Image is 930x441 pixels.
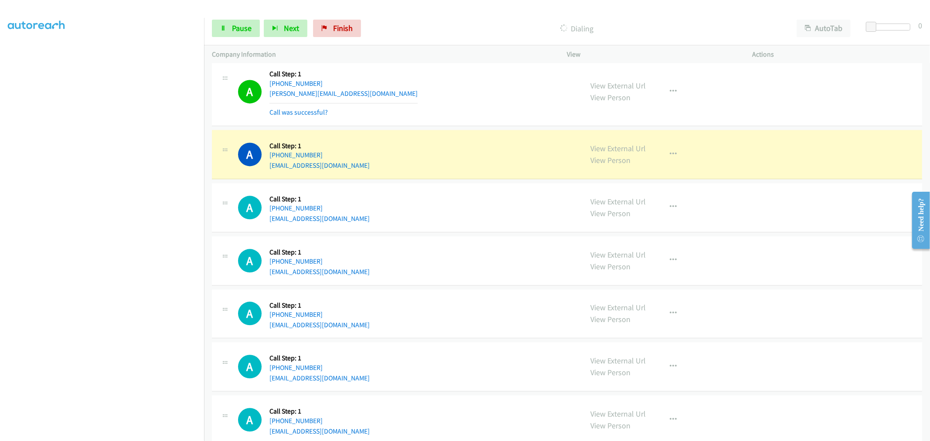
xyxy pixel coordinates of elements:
[591,81,646,91] a: View External Url
[269,257,323,265] a: [PHONE_NUMBER]
[797,20,851,37] button: AutoTab
[238,302,262,325] div: The call is yet to be attempted
[591,314,631,324] a: View Person
[269,301,370,310] h5: Call Step: 1
[212,49,552,60] p: Company Information
[264,20,307,37] button: Next
[373,23,781,34] p: Dialing
[238,80,262,103] h1: A
[591,261,631,271] a: View Person
[591,421,631,431] a: View Person
[238,355,262,378] h1: A
[269,321,370,329] a: [EMAIL_ADDRESS][DOMAIN_NAME]
[269,407,370,416] h5: Call Step: 1
[905,186,930,255] iframe: Resource Center
[269,151,323,159] a: [PHONE_NUMBER]
[238,408,262,431] div: The call is yet to be attempted
[753,49,922,60] p: Actions
[269,142,370,150] h5: Call Step: 1
[591,302,646,312] a: View External Url
[591,92,631,102] a: View Person
[269,108,328,116] a: Call was successful?
[591,356,646,366] a: View External Url
[269,161,370,170] a: [EMAIL_ADDRESS][DOMAIN_NAME]
[269,79,323,88] a: [PHONE_NUMBER]
[591,155,631,165] a: View Person
[918,20,922,31] div: 0
[238,302,262,325] h1: A
[212,20,260,37] a: Pause
[269,204,323,212] a: [PHONE_NUMBER]
[269,374,370,382] a: [EMAIL_ADDRESS][DOMAIN_NAME]
[591,143,646,153] a: View External Url
[269,363,323,372] a: [PHONE_NUMBER]
[269,268,370,276] a: [EMAIL_ADDRESS][DOMAIN_NAME]
[238,196,262,219] h1: A
[269,354,370,363] h5: Call Step: 1
[269,195,370,204] h5: Call Step: 1
[333,23,353,33] span: Finish
[591,250,646,260] a: View External Url
[269,89,418,98] a: [PERSON_NAME][EMAIL_ADDRESS][DOMAIN_NAME]
[238,142,262,166] h1: A
[870,24,910,31] div: Delay between calls (in seconds)
[591,197,646,207] a: View External Url
[313,20,361,37] a: Finish
[591,409,646,419] a: View External Url
[238,408,262,431] h1: A
[591,367,631,377] a: View Person
[232,23,252,33] span: Pause
[269,214,370,223] a: [EMAIL_ADDRESS][DOMAIN_NAME]
[238,249,262,272] h1: A
[269,427,370,435] a: [EMAIL_ADDRESS][DOMAIN_NAME]
[8,26,204,440] iframe: To enrich screen reader interactions, please activate Accessibility in Grammarly extension settings
[269,70,418,78] h5: Call Step: 1
[284,23,299,33] span: Next
[269,417,323,425] a: [PHONE_NUMBER]
[238,355,262,378] div: The call is yet to be attempted
[269,248,370,257] h5: Call Step: 1
[269,310,323,319] a: [PHONE_NUMBER]
[591,208,631,218] a: View Person
[567,49,737,60] p: View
